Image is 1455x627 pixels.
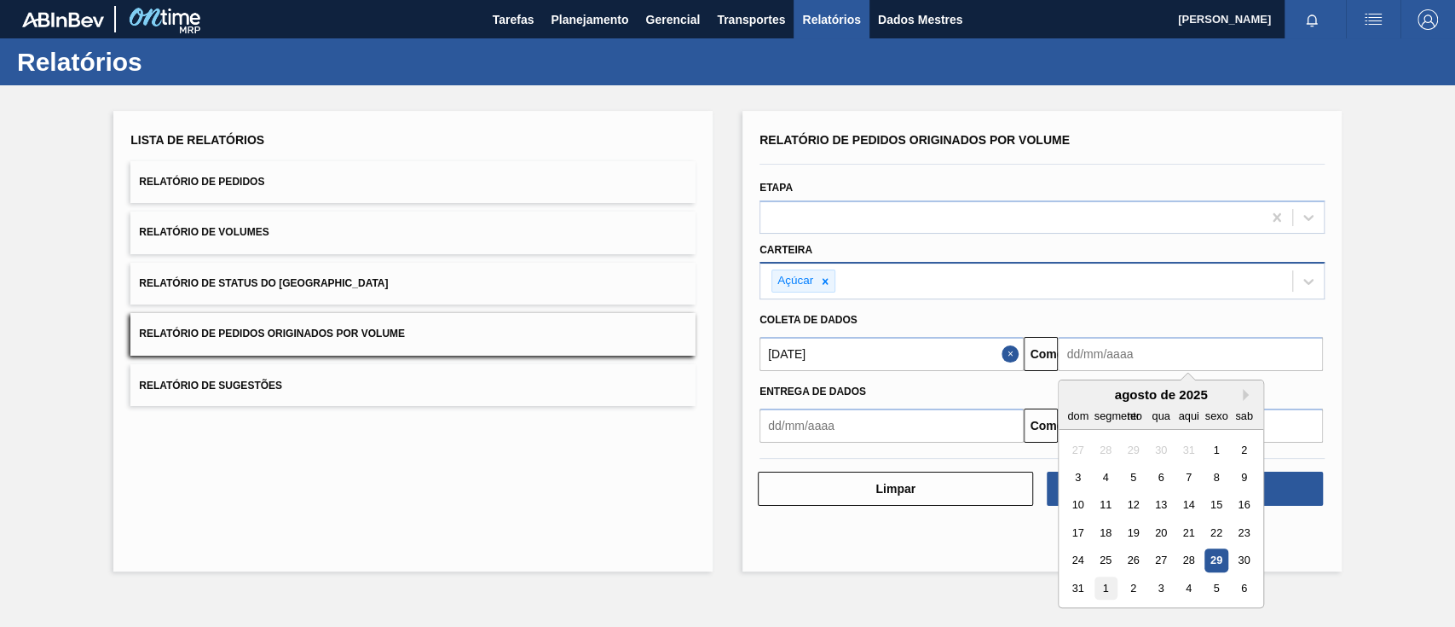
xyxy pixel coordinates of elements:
font: 27 [1155,554,1167,567]
div: Escolha quinta-feira, 4 de setembro de 2025 [1177,577,1200,600]
button: Fechar [1002,337,1024,371]
font: 14 [1183,499,1195,512]
input: dd/mm/aaaa [759,409,1024,443]
div: Escolha sexta-feira, 22 de agosto de 2025 [1205,521,1228,544]
font: 1 [1214,444,1220,456]
font: Lista de Relatórios [130,133,264,147]
font: 28 [1100,444,1111,456]
font: 19 [1128,526,1140,539]
font: 25 [1100,554,1111,567]
font: 4 [1186,582,1192,595]
font: 13 [1155,499,1167,512]
font: sab [1236,409,1254,422]
input: dd/mm/aaaa [1058,337,1322,371]
font: Relatório de Volumes [139,227,268,239]
div: Escolha terça-feira, 12 de agosto de 2025 [1122,494,1145,517]
font: Planejamento [551,13,628,26]
div: Não disponível domingo, 27 de julho de 2025 [1066,438,1089,462]
div: Escolha terça-feira, 2 de setembro de 2025 [1122,577,1145,600]
div: Não disponível quarta-feira, 30 de julho de 2025 [1150,438,1173,462]
font: 21 [1183,526,1195,539]
div: Escolha sábado, 30 de agosto de 2025 [1233,549,1256,572]
font: Carteira [759,244,812,256]
button: Relatório de Volumes [130,212,696,253]
font: 3 [1158,582,1164,595]
font: Transportes [717,13,785,26]
div: Não disponível quinta-feira, 31 de julho de 2025 [1177,438,1200,462]
font: 29 [1210,554,1222,567]
font: Relatórios [17,48,142,76]
button: Relatório de Status do [GEOGRAPHIC_DATA] [130,263,696,305]
font: 5 [1214,582,1220,595]
button: Comeu [1024,409,1058,443]
font: 31 [1072,582,1084,595]
font: 11 [1100,499,1111,512]
div: Escolha segunda-feira, 25 de agosto de 2025 [1094,549,1117,572]
font: 30 [1155,444,1167,456]
font: Gerencial [645,13,700,26]
div: Escolha domingo, 17 de agosto de 2025 [1066,521,1089,544]
div: Escolha terça-feira, 26 de agosto de 2025 [1122,549,1145,572]
font: 1 [1103,582,1109,595]
font: agosto de 2025 [1115,387,1208,402]
button: Download [1047,472,1322,506]
button: Comeu [1024,337,1058,371]
img: ações do usuário [1363,9,1383,30]
div: Escolha segunda-feira, 11 de agosto de 2025 [1094,494,1117,517]
div: Escolha domingo, 24 de agosto de 2025 [1066,549,1089,572]
font: 15 [1210,499,1222,512]
font: 10 [1072,499,1084,512]
font: 6 [1158,471,1164,484]
font: 27 [1072,444,1084,456]
div: mês 2025-08 [1065,436,1258,602]
button: Relatório de Pedidos Originados por Volume [130,313,696,355]
div: Escolha quarta-feira, 20 de agosto de 2025 [1150,521,1173,544]
font: Relatório de Pedidos Originados por Volume [759,133,1070,147]
font: 26 [1128,554,1140,567]
font: 2 [1241,444,1247,456]
div: Escolha sábado, 9 de agosto de 2025 [1233,466,1256,489]
font: Açúcar [777,274,813,287]
button: Notificações [1285,8,1339,32]
font: 2 [1130,582,1136,595]
font: 20 [1155,526,1167,539]
font: Etapa [759,182,793,194]
div: Não disponível segunda-feira, 28 de julho de 2025 [1094,438,1117,462]
div: Escolha domingo, 31 de agosto de 2025 [1066,577,1089,600]
font: 7 [1186,471,1192,484]
font: 8 [1214,471,1220,484]
div: Escolha quarta-feira, 13 de agosto de 2025 [1150,494,1173,517]
div: Escolha sexta-feira, 8 de agosto de 2025 [1205,466,1228,489]
font: aqui [1179,409,1199,422]
font: 6 [1241,582,1247,595]
input: dd/mm/aaaa [759,337,1024,371]
div: Escolha sexta-feira, 1 de agosto de 2025 [1205,438,1228,462]
font: Entrega de dados [759,386,866,398]
font: segmento [1094,409,1142,422]
div: Escolha quinta-feira, 7 de agosto de 2025 [1177,466,1200,489]
font: 9 [1241,471,1247,484]
div: Escolha sábado, 2 de agosto de 2025 [1233,438,1256,462]
div: Escolha sábado, 23 de agosto de 2025 [1233,521,1256,544]
div: Escolha segunda-feira, 1 de setembro de 2025 [1094,577,1117,600]
font: 31 [1183,444,1195,456]
font: 22 [1210,526,1222,539]
font: sexo [1205,409,1228,422]
font: 28 [1183,554,1195,567]
div: Escolha sábado, 6 de setembro de 2025 [1233,577,1256,600]
div: Escolha sexta-feira, 15 de agosto de 2025 [1205,494,1228,517]
font: Relatórios [802,13,860,26]
font: [PERSON_NAME] [1178,13,1271,26]
div: Escolha sexta-feira, 29 de agosto de 2025 [1205,549,1228,572]
div: Escolha sábado, 16 de agosto de 2025 [1233,494,1256,517]
font: 16 [1238,499,1250,512]
div: Escolha domingo, 3 de agosto de 2025 [1066,466,1089,489]
div: Escolha segunda-feira, 18 de agosto de 2025 [1094,521,1117,544]
div: Escolha quarta-feira, 3 de setembro de 2025 [1150,577,1173,600]
font: Relatório de Status do [GEOGRAPHIC_DATA] [139,277,388,289]
font: Comeu [1030,419,1070,433]
font: 3 [1075,471,1081,484]
font: 17 [1072,526,1084,539]
font: Relatório de Sugestões [139,379,282,391]
div: Escolha sexta-feira, 5 de setembro de 2025 [1205,577,1228,600]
